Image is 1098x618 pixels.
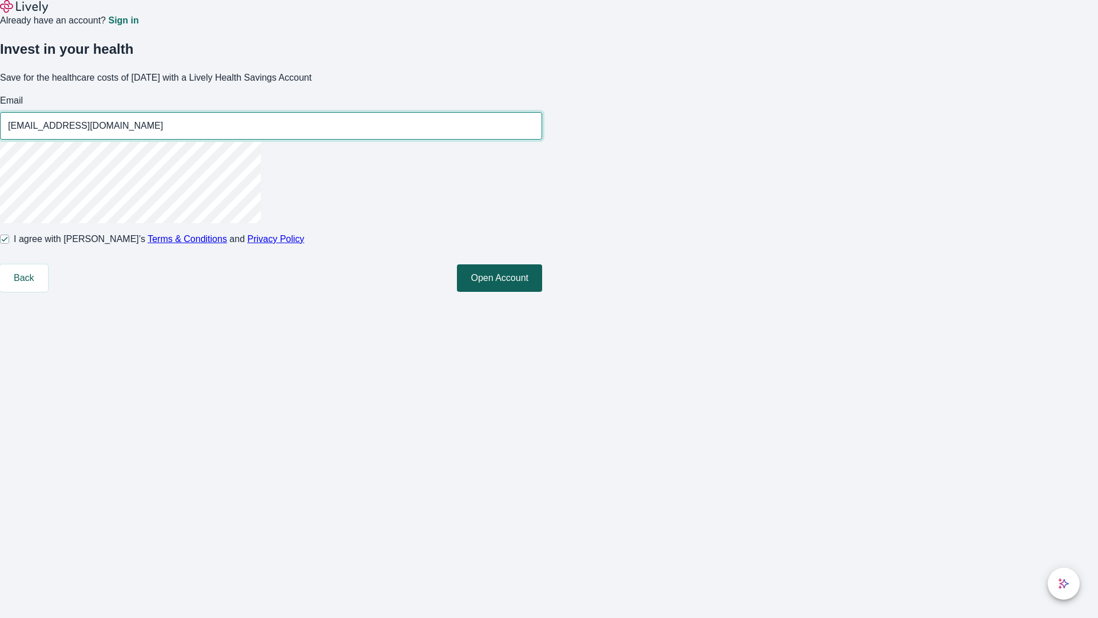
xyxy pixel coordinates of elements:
[108,16,138,25] a: Sign in
[248,234,305,244] a: Privacy Policy
[1048,568,1080,600] button: chat
[1058,578,1069,589] svg: Lively AI Assistant
[148,234,227,244] a: Terms & Conditions
[14,232,304,246] span: I agree with [PERSON_NAME]’s and
[457,264,542,292] button: Open Account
